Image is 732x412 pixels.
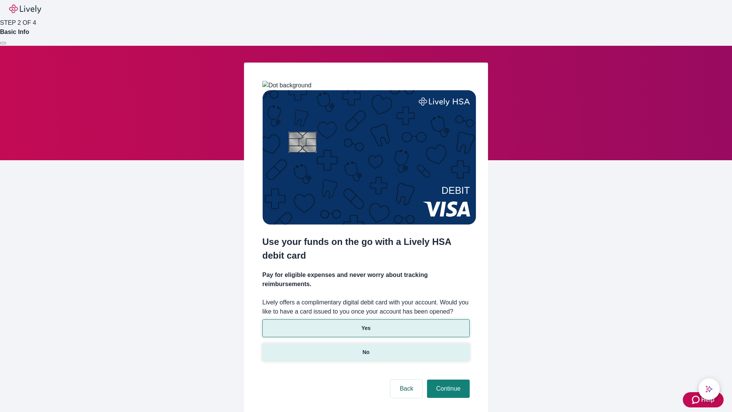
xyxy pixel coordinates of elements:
[262,81,311,90] img: Dot background
[363,348,370,356] p: No
[683,392,724,407] button: Zendesk support iconHelp
[262,235,470,262] h2: Use your funds on the go with a Lively HSA debit card
[698,378,720,400] button: chat
[705,385,713,393] svg: Lively AI Assistant
[262,343,470,361] button: No
[390,380,422,398] button: Back
[262,270,470,289] h4: Pay for eligible expenses and never worry about tracking reimbursements.
[701,395,714,404] span: Help
[9,5,41,14] img: Lively
[427,380,470,398] button: Continue
[262,319,470,337] button: Yes
[361,324,371,332] p: Yes
[692,395,701,404] svg: Zendesk support icon
[262,90,476,225] img: Debit card
[262,298,470,316] label: Lively offers a complimentary digital debit card with your account. Would you like to have a card...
